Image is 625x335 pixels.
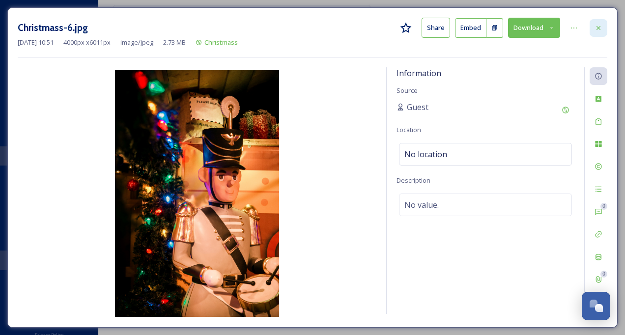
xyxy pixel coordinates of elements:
span: Christmass [204,38,238,47]
span: Source [397,86,418,95]
span: No value. [404,199,439,211]
div: 0 [600,203,607,210]
span: Description [397,176,430,185]
button: Share [422,18,450,38]
div: 0 [600,271,607,278]
span: Information [397,68,441,79]
span: [DATE] 10:51 [18,38,54,47]
span: 4000 px x 6011 px [63,38,111,47]
button: Open Chat [582,292,610,320]
h3: Christmass-6.jpg [18,21,88,35]
span: image/jpeg [120,38,153,47]
img: Christmass-6.jpg [18,70,376,317]
span: 2.73 MB [163,38,186,47]
span: Guest [407,101,428,113]
span: No location [404,148,447,160]
button: Download [508,18,560,38]
span: Location [397,125,421,134]
button: Embed [455,18,486,38]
